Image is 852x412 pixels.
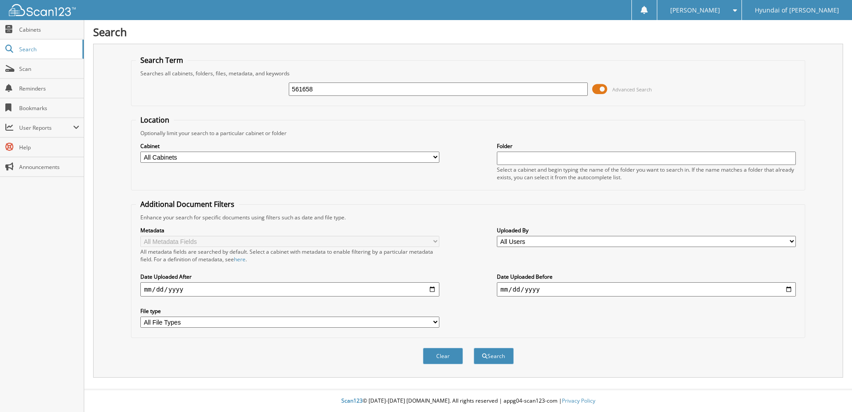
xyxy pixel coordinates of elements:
input: start [140,282,439,297]
div: Searches all cabinets, folders, files, metadata, and keywords [136,70,800,77]
span: Cabinets [19,26,79,33]
label: Cabinet [140,142,439,150]
span: Reminders [19,85,79,92]
span: Hyundai of [PERSON_NAME] [755,8,839,13]
div: All metadata fields are searched by default. Select a cabinet with metadata to enable filtering b... [140,248,439,263]
label: Uploaded By [497,227,796,234]
span: Scan [19,65,79,73]
span: Announcements [19,163,79,171]
legend: Additional Document Filters [136,199,239,209]
button: Search [474,348,514,364]
div: © [DATE]-[DATE] [DOMAIN_NAME]. All rights reserved | appg04-scan123-com | [84,390,852,412]
label: Date Uploaded Before [497,273,796,280]
label: Metadata [140,227,439,234]
div: Enhance your search for specific documents using filters such as date and file type. [136,214,800,221]
img: scan123-logo-white.svg [9,4,76,16]
button: Clear [423,348,463,364]
span: User Reports [19,124,73,132]
span: Search [19,45,78,53]
a: Privacy Policy [562,397,595,404]
input: end [497,282,796,297]
div: Optionally limit your search to a particular cabinet or folder [136,129,800,137]
label: Date Uploaded After [140,273,439,280]
span: Advanced Search [612,86,652,93]
label: File type [140,307,439,315]
a: here [234,255,246,263]
span: Bookmarks [19,104,79,112]
legend: Location [136,115,174,125]
div: Select a cabinet and begin typing the name of the folder you want to search in. If the name match... [497,166,796,181]
iframe: Chat Widget [807,369,852,412]
h1: Search [93,25,843,39]
label: Folder [497,142,796,150]
span: Scan123 [341,397,363,404]
legend: Search Term [136,55,188,65]
span: [PERSON_NAME] [670,8,720,13]
span: Help [19,144,79,151]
